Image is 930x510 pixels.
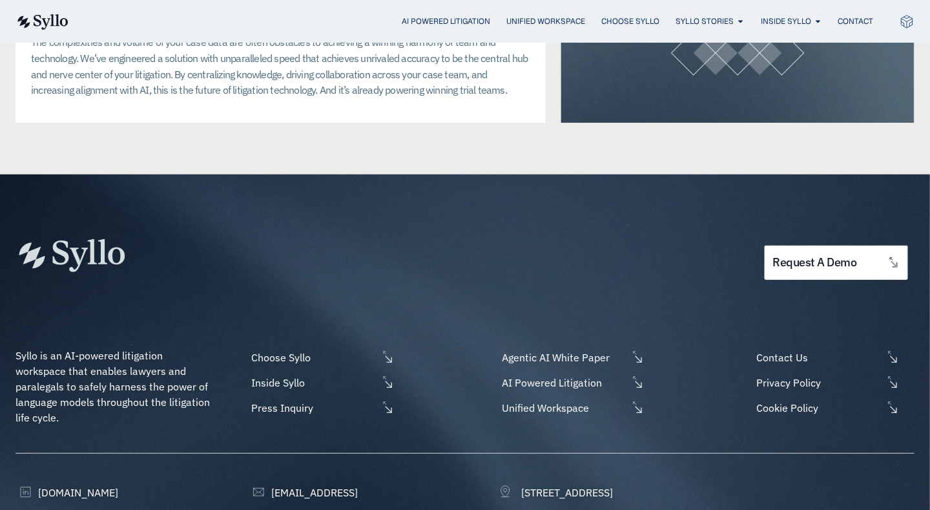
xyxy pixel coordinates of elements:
span: AI Powered Litigation [499,375,628,390]
a: Choose Syllo [249,350,395,365]
a: [DOMAIN_NAME] [15,485,118,500]
nav: Menu [94,16,874,28]
a: Syllo Stories [676,16,734,27]
span: Privacy Policy [754,375,883,390]
span: [STREET_ADDRESS] [518,485,613,500]
span: Contact Us [754,350,883,365]
a: Contact Us [754,350,914,365]
span: Syllo is an AI-powered litigation workspace that enables lawyers and paralegals to safely harness... [15,349,212,424]
a: Privacy Policy [754,375,914,390]
img: syllo [15,14,68,30]
a: Inside Syllo [249,375,395,390]
a: Unified Workspace [499,400,645,416]
a: Press Inquiry [249,400,395,416]
a: request a demo [765,246,908,280]
span: Inside Syllo [249,375,378,390]
span: [EMAIL_ADDRESS] [268,485,358,500]
span: Choose Syllo [249,350,378,365]
a: AI Powered Litigation [402,16,490,27]
span: [DOMAIN_NAME] [35,485,118,500]
span: Press Inquiry [249,400,378,416]
a: Agentic AI White Paper [499,350,645,365]
a: [EMAIL_ADDRESS] [249,485,358,500]
a: Choose Syllo [601,16,659,27]
a: Inside Syllo [761,16,811,27]
span: request a demo [773,257,857,269]
a: AI Powered Litigation [499,375,645,390]
a: Cookie Policy [754,400,914,416]
span: Unified Workspace [499,400,628,416]
a: Unified Workspace [506,16,585,27]
div: Menu Toggle [94,16,874,28]
a: Contact [838,16,874,27]
a: [STREET_ADDRESS] [499,485,613,500]
span: Agentic AI White Paper [499,350,628,365]
p: The complexities and volume of your case data are often obstacles to achieving a winning harmony ... [31,34,530,98]
span: Cookie Policy [754,400,883,416]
